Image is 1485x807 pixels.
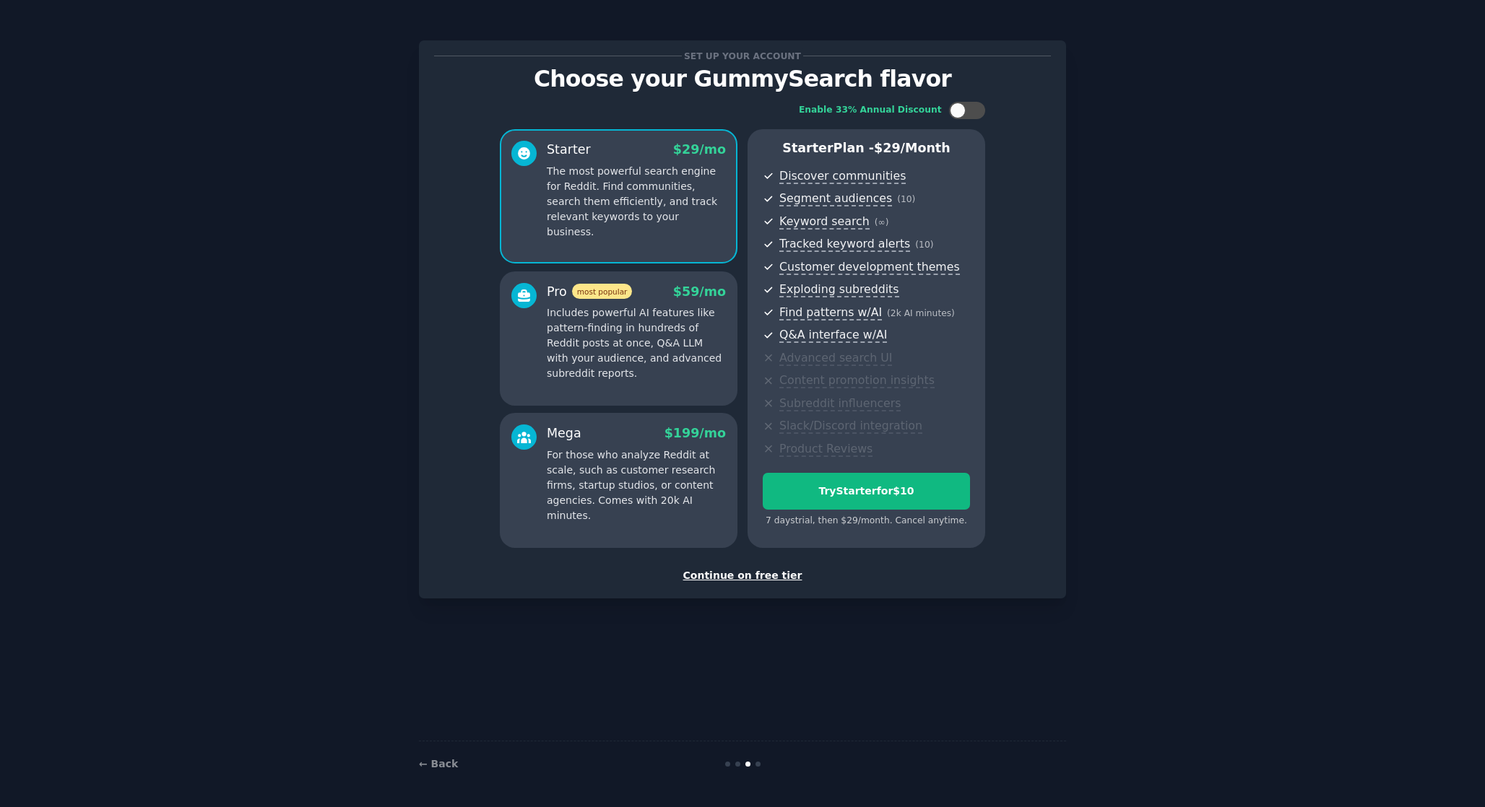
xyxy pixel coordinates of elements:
[763,473,970,510] button: TryStarterfor$10
[887,308,955,318] span: ( 2k AI minutes )
[915,240,933,250] span: ( 10 )
[779,373,935,388] span: Content promotion insights
[547,283,632,301] div: Pro
[547,305,726,381] p: Includes powerful AI features like pattern-finding in hundreds of Reddit posts at once, Q&A LLM w...
[897,194,915,204] span: ( 10 )
[779,396,901,411] span: Subreddit influencers
[779,328,887,343] span: Q&A interface w/AI
[547,164,726,240] p: The most powerful search engine for Reddit. Find communities, search them efficiently, and track ...
[779,419,922,434] span: Slack/Discord integration
[779,282,899,297] span: Exploding subreddits
[779,442,873,457] span: Product Reviews
[763,139,970,157] p: Starter Plan -
[875,217,889,227] span: ( ∞ )
[682,48,804,64] span: Set up your account
[763,484,969,499] div: Try Starter for $10
[572,284,633,299] span: most popular
[673,284,726,299] span: $ 59 /mo
[779,214,870,230] span: Keyword search
[547,448,726,523] p: For those who analyze Reddit at scale, such as customer research firms, startup studios, or conte...
[779,169,906,184] span: Discover communities
[779,305,882,320] span: Find patterns w/AI
[434,568,1051,583] div: Continue on free tier
[419,758,458,769] a: ← Back
[779,351,892,366] span: Advanced search UI
[664,426,726,440] span: $ 199 /mo
[547,141,591,159] div: Starter
[799,104,942,117] div: Enable 33% Annual Discount
[874,141,951,155] span: $ 29 /month
[434,66,1051,92] p: Choose your GummySearch flavor
[779,237,910,252] span: Tracked keyword alerts
[779,260,960,275] span: Customer development themes
[779,191,892,206] span: Segment audiences
[763,515,970,528] div: 7 days trial, then $ 29 /month . Cancel anytime.
[547,424,581,442] div: Mega
[673,142,726,157] span: $ 29 /mo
